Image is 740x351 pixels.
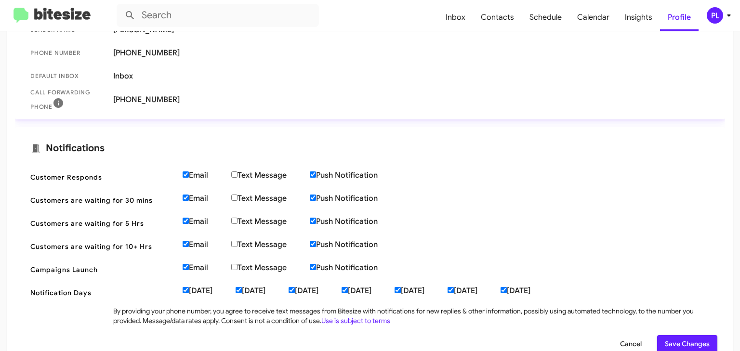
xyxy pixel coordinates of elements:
input: Email [183,171,189,178]
span: Inbox [113,71,710,81]
a: Inbox [438,3,473,31]
span: Default Inbox [30,71,106,81]
span: Phone number [30,48,106,58]
label: [DATE] [395,286,448,296]
input: [DATE] [448,287,454,293]
label: Email [183,240,231,249]
input: Text Message [231,241,238,247]
input: Email [183,264,189,270]
label: Push Notification [310,263,401,273]
div: PL [707,7,723,24]
input: Push Notification [310,171,316,178]
label: Email [183,263,231,273]
span: Campaigns Launch [30,265,175,274]
span: Call Forwarding Phone [30,88,106,112]
button: PL [699,7,729,24]
input: Push Notification [310,218,316,224]
label: Email [183,170,231,180]
label: [DATE] [342,286,395,296]
input: Email [183,241,189,247]
span: Customer Responds [30,172,175,182]
a: Contacts [473,3,522,31]
input: Text Message [231,195,238,201]
input: Text Message [231,264,238,270]
input: [DATE] [395,287,401,293]
input: [DATE] [501,287,507,293]
span: Notification Days [30,288,175,298]
label: Text Message [231,170,310,180]
label: Push Notification [310,240,401,249]
input: Search [117,4,319,27]
span: Customers are waiting for 30 mins [30,195,175,205]
input: Email [183,218,189,224]
span: Customers are waiting for 5 Hrs [30,219,175,228]
a: Insights [617,3,660,31]
input: [DATE] [289,287,295,293]
label: Push Notification [310,194,401,203]
label: [DATE] [236,286,289,296]
a: Use is subject to terms [321,316,390,325]
a: Calendar [569,3,617,31]
label: Text Message [231,194,310,203]
input: Email [183,195,189,201]
label: Text Message [231,263,310,273]
label: Text Message [231,240,310,249]
input: Text Message [231,218,238,224]
input: [DATE] [236,287,242,293]
input: [DATE] [183,287,189,293]
label: Email [183,194,231,203]
label: [DATE] [289,286,342,296]
a: Schedule [522,3,569,31]
input: Push Notification [310,241,316,247]
label: [DATE] [448,286,501,296]
label: Push Notification [310,217,401,226]
span: Customers are waiting for 10+ Hrs [30,242,175,251]
label: Push Notification [310,170,401,180]
mat-card-title: Notifications [30,143,710,154]
input: Push Notification [310,195,316,201]
input: [DATE] [342,287,348,293]
span: [PHONE_NUMBER] [113,48,710,58]
div: By providing your phone number, you agree to receive text messages from Bitesize with notificatio... [113,306,710,325]
input: Push Notification [310,264,316,270]
a: Profile [660,3,699,31]
label: Text Message [231,217,310,226]
label: Email [183,217,231,226]
span: [PHONE_NUMBER] [113,95,710,104]
label: [DATE] [183,286,236,296]
input: Text Message [231,171,238,178]
label: [DATE] [501,286,554,296]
